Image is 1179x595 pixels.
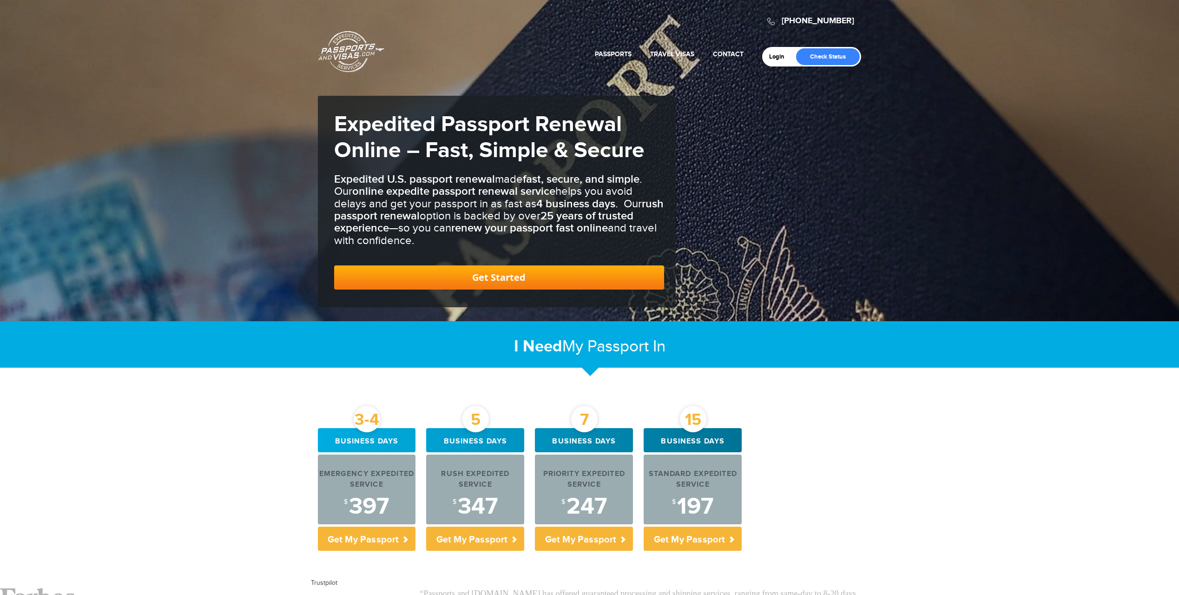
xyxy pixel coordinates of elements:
strong: Expedited Passport Renewal Online – Fast, Simple & Secure [334,111,645,164]
div: Business days [426,428,524,452]
a: Trustpilot [311,579,337,587]
div: Standard Expedited Service [644,469,742,490]
b: Expedited U.S. passport renewal [334,172,495,186]
p: Get My Passport [318,527,416,551]
b: 4 business days [536,197,615,211]
div: Emergency Expedited Service [318,469,416,490]
sup: $ [561,498,565,506]
sup: $ [453,498,456,506]
p: Get My Passport [535,527,633,551]
sup: $ [344,498,348,506]
span: Passport In [587,337,665,356]
a: Check Status [796,48,860,65]
div: 5 [462,406,489,432]
div: 347 [426,495,524,518]
a: Get Started [334,265,664,290]
strong: I Need [514,337,562,357]
a: [PHONE_NUMBER] [782,16,854,26]
p: Get My Passport [426,527,524,551]
sup: $ [672,498,676,506]
div: 397 [318,495,416,518]
h2: My [318,337,862,357]
div: Business days [535,428,633,452]
div: 3-4 [354,406,380,432]
b: renew your passport fast online [451,221,608,235]
div: 7 [571,406,598,432]
b: rush passport renewal [334,197,664,223]
a: Contact [713,50,744,58]
a: 7 Business days Priority Expedited Service $247 Get My Passport [535,428,633,551]
div: 247 [535,495,633,518]
div: 15 [680,406,706,432]
div: 197 [644,495,742,518]
a: 5 Business days Rush Expedited Service $347 Get My Passport [426,428,524,551]
div: Business days [644,428,742,452]
p: Get My Passport [644,527,742,551]
a: Travel Visas [650,50,694,58]
a: Login [769,53,791,60]
div: Business days [318,428,416,452]
a: 15 Business days Standard Expedited Service $197 Get My Passport [644,428,742,551]
div: Priority Expedited Service [535,469,633,490]
b: fast, secure, and simple [523,172,639,186]
b: 25 years of trusted experience [334,209,633,235]
b: online expedite passport renewal service [352,185,555,198]
a: 3-4 Business days Emergency Expedited Service $397 Get My Passport [318,428,416,551]
h3: made . Our helps you avoid delays and get your passport in as fast as . Our option is backed by o... [334,173,664,247]
a: Passports [595,50,632,58]
a: Passports & [DOMAIN_NAME] [318,31,384,73]
div: Rush Expedited Service [426,469,524,490]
